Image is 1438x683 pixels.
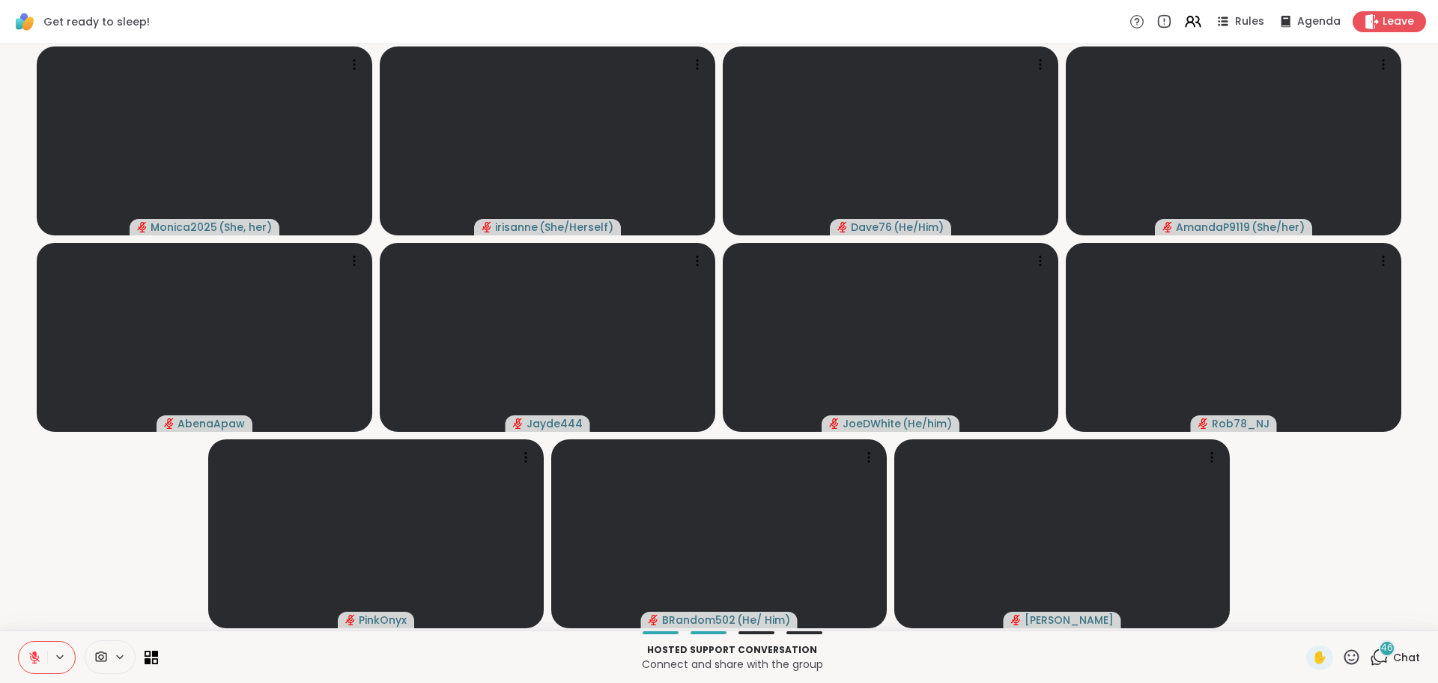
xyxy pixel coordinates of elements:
[167,643,1297,657] p: Hosted support conversation
[649,615,659,625] span: audio-muted
[495,220,538,235] span: irisanne
[902,416,952,431] span: ( He/him )
[1235,14,1264,29] span: Rules
[167,657,1297,672] p: Connect and share with the group
[662,613,735,628] span: BRandom502
[219,220,272,235] span: ( She, her )
[359,613,407,628] span: PinkOnyx
[1381,642,1393,655] span: 46
[1212,416,1269,431] span: Rob78_NJ
[1393,650,1420,665] span: Chat
[137,222,148,232] span: audio-muted
[513,418,524,429] span: audio-muted
[345,615,356,625] span: audio-muted
[164,418,175,429] span: audio-muted
[737,613,790,628] span: ( He/ Him )
[1162,222,1173,232] span: audio-muted
[829,418,840,429] span: audio-muted
[12,9,37,34] img: ShareWell Logomark
[837,222,848,232] span: audio-muted
[482,222,492,232] span: audio-muted
[1297,14,1341,29] span: Agenda
[894,220,944,235] span: ( He/Him )
[539,220,613,235] span: ( She/Herself )
[851,220,892,235] span: Dave76
[43,14,150,29] span: Get ready to sleep!
[178,416,245,431] span: AbenaApaw
[1025,613,1114,628] span: [PERSON_NAME]
[1011,615,1022,625] span: audio-muted
[1176,220,1250,235] span: AmandaP9119
[843,416,901,431] span: JoeDWhite
[1252,220,1305,235] span: ( She/her )
[1312,649,1327,667] span: ✋
[527,416,583,431] span: Jayde444
[1383,14,1414,29] span: Leave
[151,220,217,235] span: Monica2025
[1198,418,1209,429] span: audio-muted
